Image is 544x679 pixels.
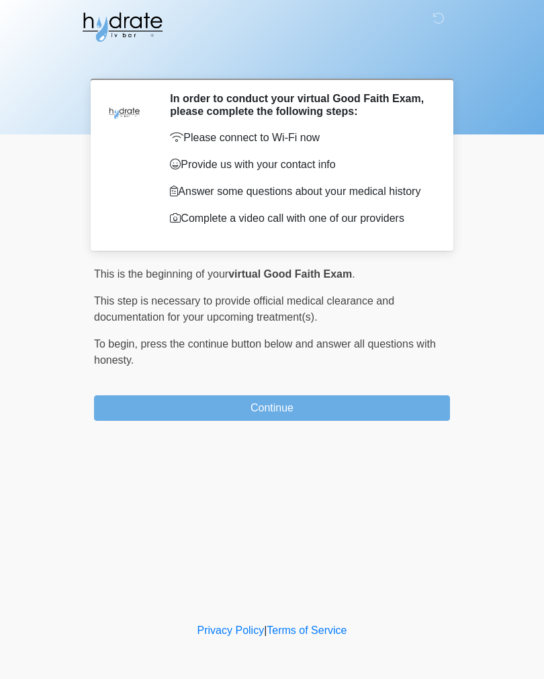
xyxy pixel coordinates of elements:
[170,92,430,118] h2: In order to conduct your virtual Good Faith Exam, please complete the following steps:
[94,338,436,366] span: press the continue button below and answer all questions with honesty.
[84,48,460,73] h1: ‎ ‎ ‎
[94,395,450,421] button: Continue
[170,130,430,146] p: Please connect to Wi-Fi now
[197,625,265,636] a: Privacy Policy
[264,625,267,636] a: |
[94,338,140,350] span: To begin,
[352,268,355,280] span: .
[81,10,164,44] img: Hydrate IV Bar - Fort Collins Logo
[94,268,228,280] span: This is the beginning of your
[228,268,352,280] strong: virtual Good Faith Exam
[94,295,394,323] span: This step is necessary to provide official medical clearance and documentation for your upcoming ...
[170,184,430,200] p: Answer some questions about your medical history
[170,210,430,227] p: Complete a video call with one of our providers
[104,92,144,132] img: Agent Avatar
[170,157,430,173] p: Provide us with your contact info
[267,625,347,636] a: Terms of Service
